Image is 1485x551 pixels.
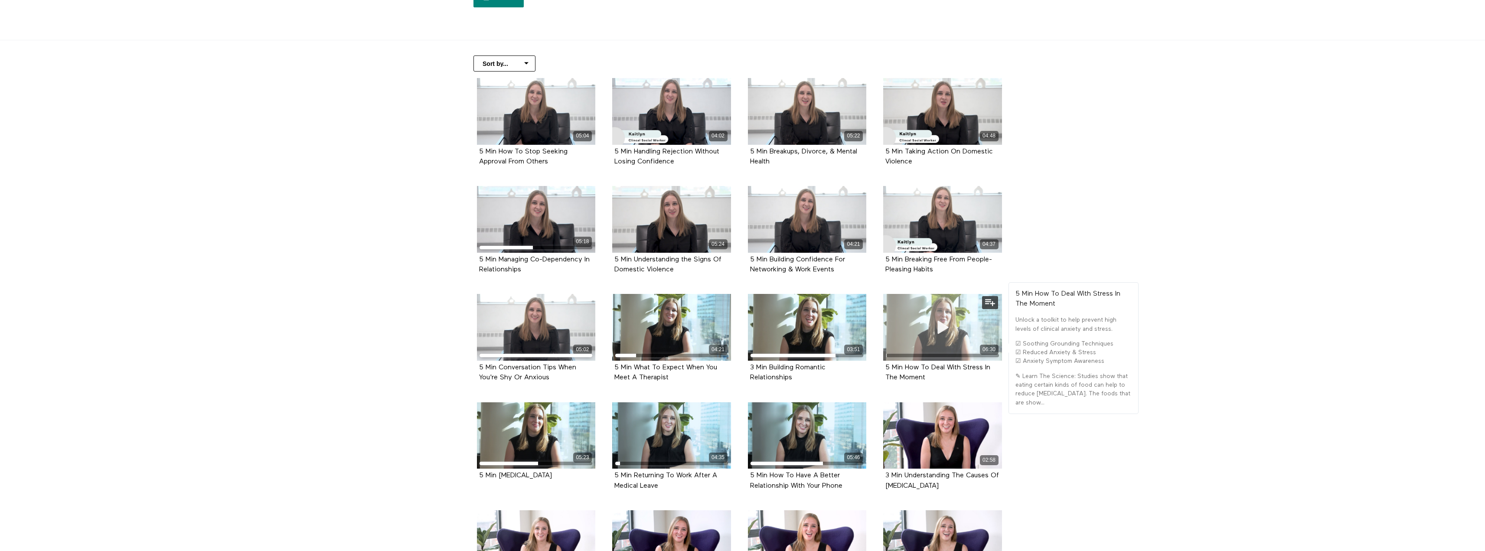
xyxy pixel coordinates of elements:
[573,131,592,141] div: 05:04
[479,256,590,273] a: 5 Min Managing Co-Dependency In Relationships
[750,256,845,273] a: 5 Min Building Confidence For Networking & Work Events
[614,364,717,381] a: 5 Min What To Expect When You Meet A Therapist
[614,256,721,273] a: 5 Min Understanding the Signs Of Domestic Violence
[980,345,999,355] div: 06:30
[1015,372,1132,407] p: ✎ Learn The Science: Studies show that eating certain kinds of food can help to reduce [MEDICAL_D...
[883,78,1002,145] a: 5 Min Taking Action On Domestic Violence 04:48
[709,453,728,463] div: 04:35
[750,472,842,489] a: 5 Min How To Have A Better Relationship With Your Phone
[844,345,863,355] div: 03:51
[885,472,999,489] strong: 3 Min Understanding The Causes Of Depression
[477,294,596,361] a: 5 Min Conversation Tips When You're Shy Or Anxious 05:02
[750,364,826,381] a: 3 Min Building Romantic Relationships
[1015,290,1120,307] strong: 5 Min How To Deal With Stress In The Moment
[885,148,993,165] a: 5 Min Taking Action On Domestic Violence
[477,402,596,469] a: 5 Min Panic Attacks 05:23
[709,345,728,355] div: 04:21
[479,364,576,381] a: 5 Min Conversation Tips When You're Shy Or Anxious
[982,296,998,309] button: Add to my list
[573,345,592,355] div: 05:02
[477,78,596,145] a: 5 Min How To Stop Seeking Approval From Others 05:04
[614,472,717,489] a: 5 Min Returning To Work After A Medical Leave
[885,472,999,489] a: 3 Min Understanding The Causes Of [MEDICAL_DATA]
[573,237,592,247] div: 05:18
[477,186,596,253] a: 5 Min Managing Co-Dependency In Relationships 05:18
[748,294,867,361] a: 3 Min Building Romantic Relationships 03:51
[612,186,731,253] a: 5 Min Understanding the Signs Of Domestic Violence 05:24
[844,131,863,141] div: 05:22
[980,455,999,465] div: 02:58
[885,256,992,273] a: 5 Min Breaking Free From People-Pleasing Habits
[612,78,731,145] a: 5 Min Handling Rejection Without Losing Confidence 04:02
[1015,316,1132,333] p: Unlock a toolkit to help prevent high levels of clinical anxiety and stress.
[748,402,867,469] a: 5 Min How To Have A Better Relationship With Your Phone 05:46
[612,402,731,469] a: 5 Min Returning To Work After A Medical Leave 04:35
[748,78,867,145] a: 5 Min Breakups, Divorce, & Mental Health 05:22
[883,402,1002,469] a: 3 Min Understanding The Causes Of Depression 02:58
[612,294,731,361] a: 5 Min What To Expect When You Meet A Therapist 04:21
[709,239,728,249] div: 05:24
[709,131,728,141] div: 04:02
[980,131,999,141] div: 04:48
[479,148,568,165] a: 5 Min How To Stop Seeking Approval From Others
[614,148,719,165] a: 5 Min Handling Rejection Without Losing Confidence
[844,239,863,249] div: 04:21
[479,472,552,479] strong: 5 Min Panic Attacks
[1015,339,1132,366] p: ☑ Soothing Grounding Techniques ☑ Reduced Anxiety & Stress ☑ Anxiety Symptom Awareness
[750,148,857,165] a: 5 Min Breakups, Divorce, & Mental Health
[479,472,552,479] a: 5 Min [MEDICAL_DATA]
[885,364,990,381] a: 5 Min How To Deal With Stress In The Moment
[980,239,999,249] div: 04:37
[844,453,863,463] div: 05:46
[883,294,1002,361] a: 5 Min How To Deal With Stress In The Moment 06:30
[748,186,867,253] a: 5 Min Building Confidence For Networking & Work Events 04:21
[573,453,592,463] div: 05:23
[883,186,1002,253] a: 5 Min Breaking Free From People-Pleasing Habits 04:37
